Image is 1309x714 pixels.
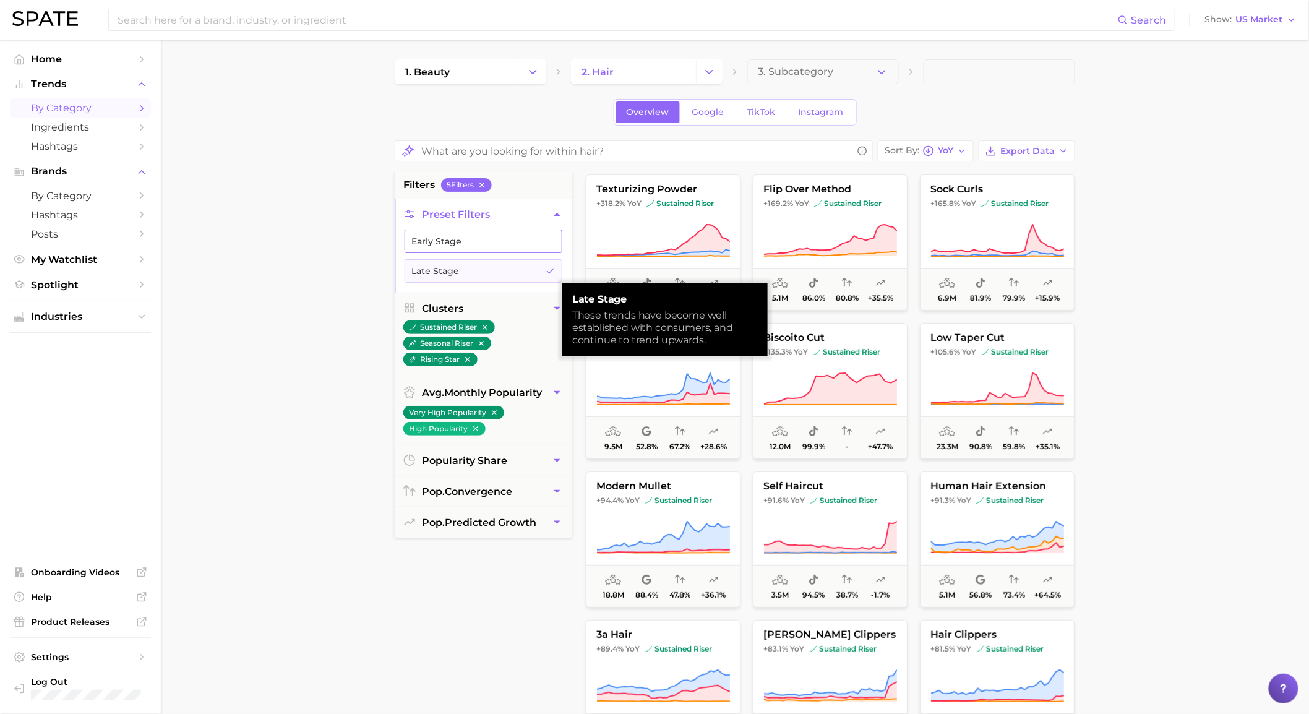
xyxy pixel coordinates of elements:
[758,66,833,77] span: 3. Subcategory
[875,424,885,439] span: popularity predicted growth: Very Likely
[939,573,955,588] span: average monthly popularity: High Popularity
[809,424,818,439] span: popularity share: TikTok
[878,140,974,161] button: Sort ByYoY
[10,613,151,631] a: Product Releases
[1036,442,1060,451] span: +35.1%
[799,107,844,118] span: Instagram
[645,497,652,504] img: sustained riser
[939,276,955,291] span: average monthly popularity: High Popularity
[836,294,859,303] span: 80.8%
[682,101,735,123] a: Google
[403,406,504,419] button: Very High Popularity
[809,644,877,654] span: sustained riser
[586,481,740,492] span: modern mullet
[809,645,817,653] img: sustained riser
[31,311,130,322] span: Industries
[395,293,572,324] button: Clusters
[645,496,712,505] span: sustained riser
[605,276,621,291] span: average monthly popularity: High Popularity
[642,424,651,439] span: popularity share: Google
[395,476,572,507] button: pop.convergence
[675,573,685,588] span: popularity convergence: Medium Convergence
[10,308,151,326] button: Industries
[422,517,536,528] span: predicted growth
[582,66,614,78] span: 2. hair
[868,294,893,303] span: +35.5%
[885,147,919,154] span: Sort By
[976,645,984,653] img: sustained riser
[753,332,907,343] span: biscoito cut
[875,573,885,588] span: popularity predicted growth: Very Unlikely
[586,471,740,608] button: modern mullet+94.4% YoYsustained risersustained riser18.8m88.4%47.8%+36.1%
[586,174,740,311] button: texturizing powder+318.2% YoYsustained risersustained riser4.0m80.1%56.1%+37.4%
[868,442,893,451] span: +47.7%
[395,199,572,230] button: Preset Filters
[405,230,562,253] button: Early Stage
[1202,12,1300,28] button: ShowUS Market
[403,337,491,350] button: seasonal riser
[31,567,130,578] span: Onboarding Videos
[645,644,712,654] span: sustained riser
[421,139,852,163] input: What are you looking for within hair?
[921,332,1074,343] span: low taper cut
[12,11,78,26] img: SPATE
[921,184,1074,195] span: sock curls
[790,644,804,654] span: YoY
[395,445,572,476] button: popularity share
[395,507,572,538] button: pop.predicted growth
[1131,14,1167,26] span: Search
[937,442,958,451] span: 23.3m
[403,178,435,192] span: filters
[976,573,985,588] span: popularity share: Google
[10,275,151,295] a: Spotlight
[645,645,652,653] img: sustained riser
[604,442,622,451] span: 9.5m
[642,276,651,291] span: popularity share: TikTok
[771,591,789,600] span: 3.5m
[1009,424,1019,439] span: popularity convergence: Medium Convergence
[920,471,1075,608] button: human hair extension+91.3% YoYsustained risersustained riser5.1m56.8%73.4%+64.5%
[842,573,852,588] span: popularity convergence: Low Convergence
[920,323,1075,459] button: low taper cut+105.6% YoYsustained risersustained riser23.3m90.8%59.8%+35.1%
[596,199,625,208] span: +318.2%
[10,563,151,582] a: Onboarding Videos
[405,259,562,283] button: Late Stage
[520,59,546,84] button: Change Category
[747,59,899,84] button: 3. Subcategory
[939,591,955,600] span: 5.1m
[842,424,852,439] span: popularity convergence: Insufficient Data
[802,294,825,303] span: 86.0%
[813,348,820,356] img: sustained riser
[1003,294,1025,303] span: 79.9%
[957,496,971,505] span: YoY
[979,140,1075,161] button: Export Data
[814,199,882,209] span: sustained riser
[31,279,130,291] span: Spotlight
[571,59,696,84] a: 2. hair
[836,591,858,600] span: 38.7%
[31,652,130,663] span: Settings
[976,276,985,291] span: popularity share: TikTok
[405,66,450,78] span: 1. beauty
[930,347,960,356] span: +105.6%
[572,309,758,346] div: These trends have become well established with consumers, and continue to trend upwards.
[596,644,624,653] span: +89.4%
[791,496,805,505] span: YoY
[770,442,791,451] span: 12.0m
[763,644,788,653] span: +83.1%
[1042,424,1052,439] span: popularity predicted growth: Likely
[696,59,723,84] button: Change Category
[810,496,877,505] span: sustained riser
[395,377,572,408] button: avg.monthly popularity
[31,140,130,152] span: Hashtags
[930,496,955,505] span: +91.3%
[763,199,793,208] span: +169.2%
[976,644,1044,654] span: sustained riser
[753,174,908,311] button: flip over method+169.2% YoYsustained risersustained riser5.1m86.0%80.8%+35.5%
[409,340,416,347] img: seasonal riser
[795,199,809,209] span: YoY
[646,200,654,207] img: sustained riser
[1034,591,1061,600] span: +64.5%
[701,591,726,600] span: +36.1%
[813,347,880,357] span: sustained riser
